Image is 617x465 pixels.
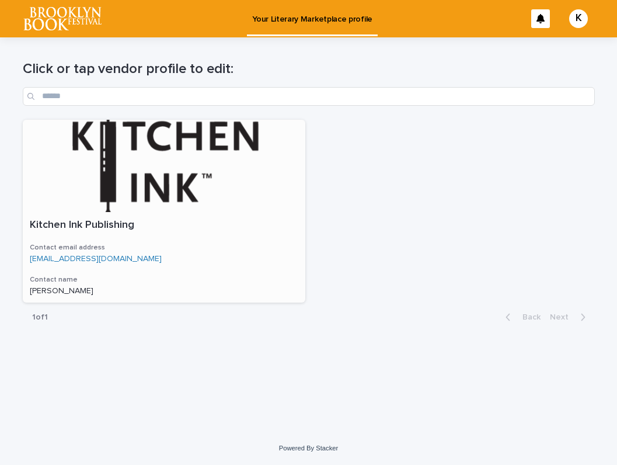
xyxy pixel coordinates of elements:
[30,275,298,284] h3: Contact name
[569,9,588,28] div: K
[30,255,162,263] a: [EMAIL_ADDRESS][DOMAIN_NAME]
[515,313,541,321] span: Back
[550,313,576,321] span: Next
[545,312,595,322] button: Next
[23,303,57,332] p: 1 of 1
[23,87,595,106] input: Search
[30,219,298,232] p: Kitchen Ink Publishing
[23,7,102,30] img: l65f3yHPToSKODuEVUav
[279,445,338,452] a: Powered By Stacker
[23,61,595,78] h1: Click or tap vendor profile to edit:
[30,286,298,296] p: [PERSON_NAME]
[30,243,298,252] h3: Contact email address
[23,120,305,303] a: Kitchen Ink PublishingContact email address[EMAIL_ADDRESS][DOMAIN_NAME]Contact name[PERSON_NAME]
[496,312,545,322] button: Back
